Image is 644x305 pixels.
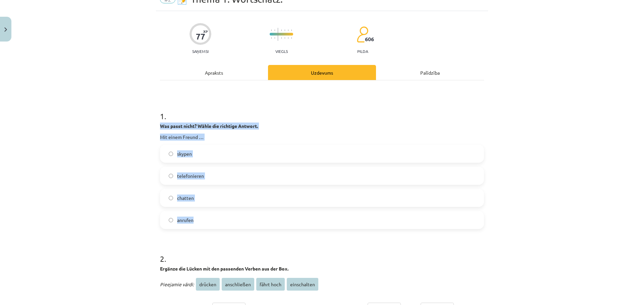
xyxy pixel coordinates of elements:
[177,172,204,179] span: telefonieren
[281,29,282,31] img: icon-short-line-57e1e144782c952c97e751825c79c345078a6d821885a25fce030b3d8c18986b.svg
[169,196,173,200] input: chatten
[196,32,205,41] div: 77
[281,37,282,39] img: icon-short-line-57e1e144782c952c97e751825c79c345078a6d821885a25fce030b3d8c18986b.svg
[169,174,173,178] input: telefonieren
[274,29,275,31] img: icon-short-line-57e1e144782c952c97e751825c79c345078a6d821885a25fce030b3d8c18986b.svg
[284,37,285,39] img: icon-short-line-57e1e144782c952c97e751825c79c345078a6d821885a25fce030b3d8c18986b.svg
[376,65,484,80] div: Palīdzība
[256,278,285,291] span: fährt hoch
[169,218,173,222] input: anrufen
[268,65,376,80] div: Uzdevums
[160,134,484,141] p: Mit einem Freund …
[160,123,258,129] strong: Was passt nicht? Wähle die richtige Antwort.
[357,49,368,54] p: pilda
[271,29,272,31] img: icon-short-line-57e1e144782c952c97e751825c79c345078a6d821885a25fce030b3d8c18986b.svg
[291,37,292,39] img: icon-short-line-57e1e144782c952c97e751825c79c345078a6d821885a25fce030b3d8c18986b.svg
[169,152,173,156] input: skypen
[177,150,192,157] span: skypen
[160,65,268,80] div: Apraksts
[177,217,194,224] span: anrufen
[190,49,211,54] p: Saņemsi
[365,36,374,42] span: 606
[160,242,484,263] h1: 2 .
[4,27,7,32] img: icon-close-lesson-0947bae3869378f0d4975bcd49f059093ad1ed9edebbc8119c70593378902aed.svg
[222,278,254,291] span: anschließen
[284,29,285,31] img: icon-short-line-57e1e144782c952c97e751825c79c345078a6d821885a25fce030b3d8c18986b.svg
[291,29,292,31] img: icon-short-line-57e1e144782c952c97e751825c79c345078a6d821885a25fce030b3d8c18986b.svg
[271,37,272,39] img: icon-short-line-57e1e144782c952c97e751825c79c345078a6d821885a25fce030b3d8c18986b.svg
[357,26,368,43] img: students-c634bb4e5e11cddfef0936a35e636f08e4e9abd3cc4e673bd6f9a4125e45ecb1.svg
[177,195,194,202] span: chatten
[274,37,275,39] img: icon-short-line-57e1e144782c952c97e751825c79c345078a6d821885a25fce030b3d8c18986b.svg
[160,100,484,121] h1: 1 .
[196,278,220,291] span: drücken
[287,278,318,291] span: einschalten
[160,265,288,272] strong: Ergänze die Lücken mit den passenden Verben aus der Box.
[275,49,288,54] p: Viegls
[203,29,208,33] span: XP
[160,281,194,287] span: Pieejamie vārdi:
